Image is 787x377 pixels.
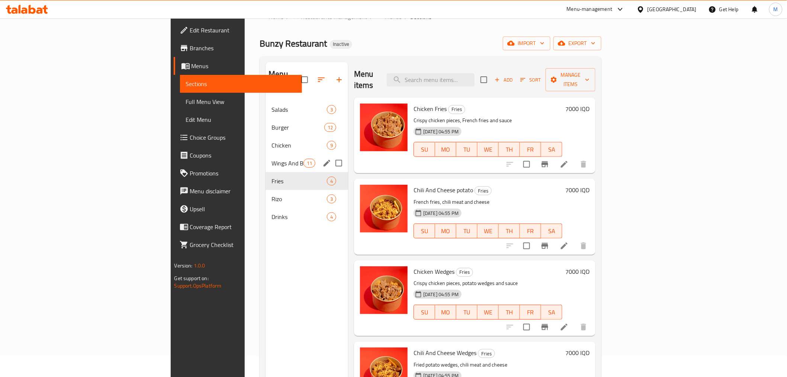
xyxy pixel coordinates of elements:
[560,323,569,332] a: Edit menu item
[327,213,336,221] span: 4
[503,37,550,50] button: import
[192,61,296,70] span: Menus
[312,71,330,89] span: Sort sections
[174,146,302,164] a: Coupons
[190,151,296,160] span: Coupons
[385,12,402,21] span: Menus
[502,144,517,155] span: TH
[376,12,402,22] a: Menus
[523,226,538,237] span: FR
[190,205,296,213] span: Upsell
[544,226,559,237] span: SA
[186,97,296,106] span: Full Menu View
[481,226,496,237] span: WE
[520,224,541,238] button: FR
[438,226,453,237] span: MO
[174,39,302,57] a: Branches
[494,76,514,84] span: Add
[774,5,778,13] span: M
[435,305,456,320] button: MO
[327,106,336,113] span: 3
[499,224,520,238] button: TH
[266,172,348,190] div: Fries4
[330,41,352,47] span: Inactive
[174,236,302,254] a: Grocery Checklist
[541,224,562,238] button: SA
[360,104,408,151] img: Chicken Fries
[478,349,495,358] span: Fries
[560,160,569,169] a: Edit menu item
[292,12,367,22] a: Restaurants management
[520,305,541,320] button: FR
[523,144,538,155] span: FR
[502,226,517,237] span: TH
[435,224,456,238] button: MO
[456,224,478,238] button: TU
[272,105,327,114] div: Salads
[330,71,348,89] button: Add section
[456,268,473,277] div: Fries
[541,305,562,320] button: SA
[575,155,592,173] button: delete
[360,266,408,314] img: Chicken Wedges
[456,305,478,320] button: TU
[174,164,302,182] a: Promotions
[370,12,373,21] li: /
[174,129,302,146] a: Choice Groups
[492,74,515,86] button: Add
[272,194,327,203] span: Rizo
[266,190,348,208] div: Rizo3
[174,218,302,236] a: Coverage Report
[327,142,336,149] span: 9
[476,72,492,88] span: Select section
[272,177,327,186] span: Fries
[414,305,435,320] button: SU
[266,118,348,136] div: Burger12
[456,268,473,276] span: Fries
[559,39,595,48] span: export
[325,124,336,131] span: 12
[544,144,559,155] span: SA
[174,261,193,270] span: Version:
[327,194,336,203] div: items
[410,12,431,21] span: Sections
[190,133,296,142] span: Choice Groups
[186,79,296,88] span: Sections
[272,123,324,132] span: Burger
[435,142,456,157] button: MO
[272,141,327,150] div: Chicken
[327,141,336,150] div: items
[565,266,590,277] h6: 7000 IQD
[190,44,296,53] span: Branches
[266,101,348,118] div: Salads3
[321,158,333,169] button: edit
[190,222,296,231] span: Coverage Report
[354,69,378,91] h2: Menu items
[414,360,562,370] p: Fried potato wedges, chili meat and cheese
[327,178,336,185] span: 4
[560,241,569,250] a: Edit menu item
[565,348,590,358] h6: 7000 IQD
[174,200,302,218] a: Upsell
[301,12,367,21] span: Restaurants management
[190,26,296,35] span: Edit Restaurant
[414,142,435,157] button: SU
[536,318,554,336] button: Branch-specific-item
[523,307,538,318] span: FR
[180,93,302,111] a: Full Menu View
[414,184,473,196] span: Chili And Cheese potato
[648,5,697,13] div: [GEOGRAPHIC_DATA]
[448,105,465,114] div: Fries
[541,142,562,157] button: SA
[266,98,348,229] nav: Menu sections
[478,142,499,157] button: WE
[194,261,205,270] span: 1.0.0
[414,116,562,125] p: Crispy chicken pieces, French fries and sauce
[174,182,302,200] a: Menu disclaimer
[324,123,336,132] div: items
[478,305,499,320] button: WE
[518,74,543,86] button: Sort
[420,128,462,135] span: [DATE] 04:55 PM
[190,240,296,249] span: Grocery Checklist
